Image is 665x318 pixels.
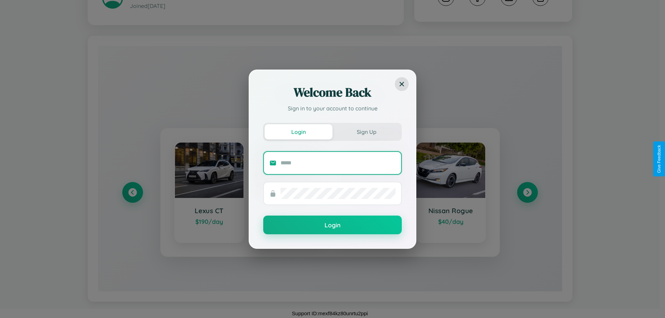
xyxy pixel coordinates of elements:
[332,124,400,139] button: Sign Up
[657,145,662,173] div: Give Feedback
[263,216,402,234] button: Login
[263,104,402,112] p: Sign in to your account to continue
[263,84,402,101] h2: Welcome Back
[265,124,332,139] button: Login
